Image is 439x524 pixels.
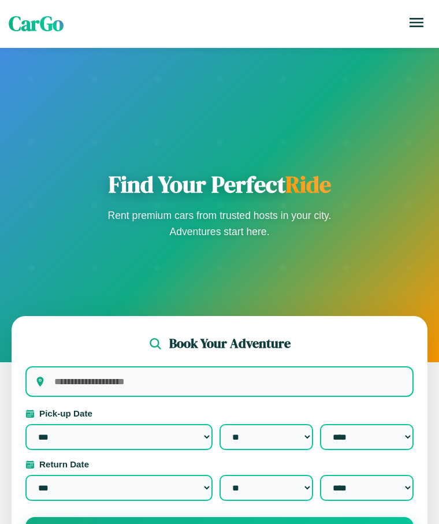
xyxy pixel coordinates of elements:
p: Rent premium cars from trusted hosts in your city. Adventures start here. [104,207,335,240]
span: CarGo [9,10,64,38]
span: Ride [285,169,331,200]
h1: Find Your Perfect [104,170,335,198]
label: Pick-up Date [25,408,414,418]
h2: Book Your Adventure [169,335,291,352]
label: Return Date [25,459,414,469]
